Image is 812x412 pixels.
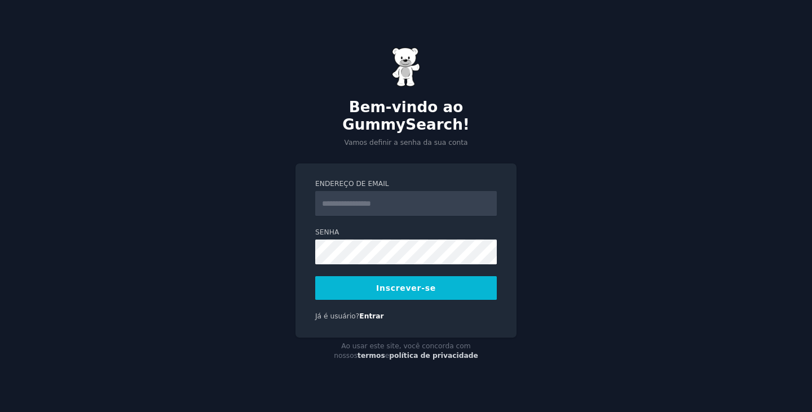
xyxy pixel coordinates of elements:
[359,312,383,320] a: Entrar
[385,352,390,360] font: e
[392,47,420,87] img: Ursinho de goma
[342,99,470,134] font: Bem-vindo ao GummySearch!
[315,180,389,188] font: Endereço de email
[315,312,359,320] font: Já é usuário?
[315,276,497,300] button: Inscrever-se
[389,352,478,360] a: política de privacidade
[334,342,471,360] font: Ao usar este site, você concorda com nossos
[358,352,385,360] a: termos
[344,139,467,147] font: Vamos definir a senha da sua conta
[315,228,339,236] font: Senha
[376,283,436,293] font: Inscrever-se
